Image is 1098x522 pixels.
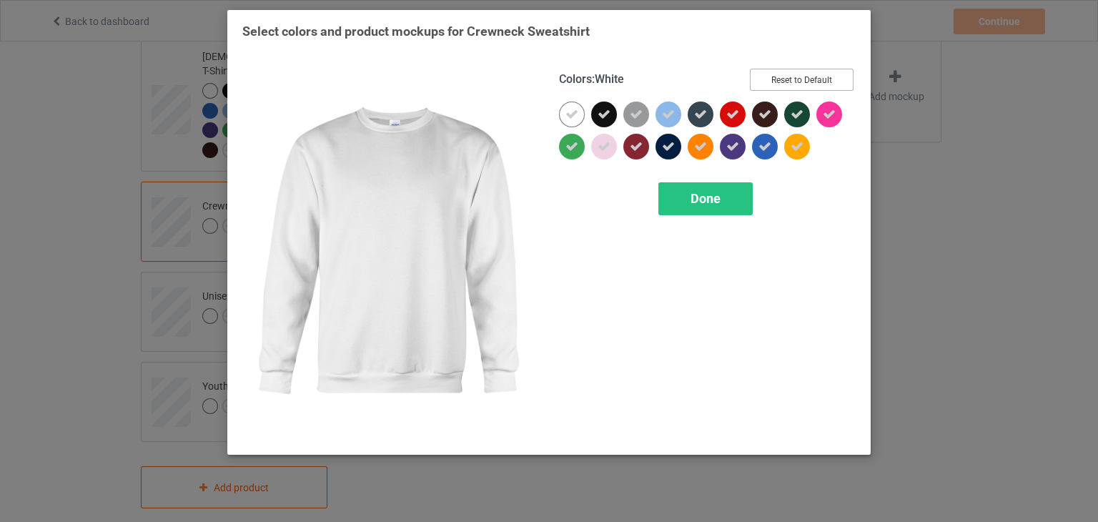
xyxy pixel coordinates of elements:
[242,69,539,440] img: regular.jpg
[559,72,624,87] h4: :
[595,72,624,86] span: White
[691,191,721,206] span: Done
[242,24,590,39] span: Select colors and product mockups for Crewneck Sweatshirt
[750,69,854,91] button: Reset to Default
[559,72,592,86] span: Colors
